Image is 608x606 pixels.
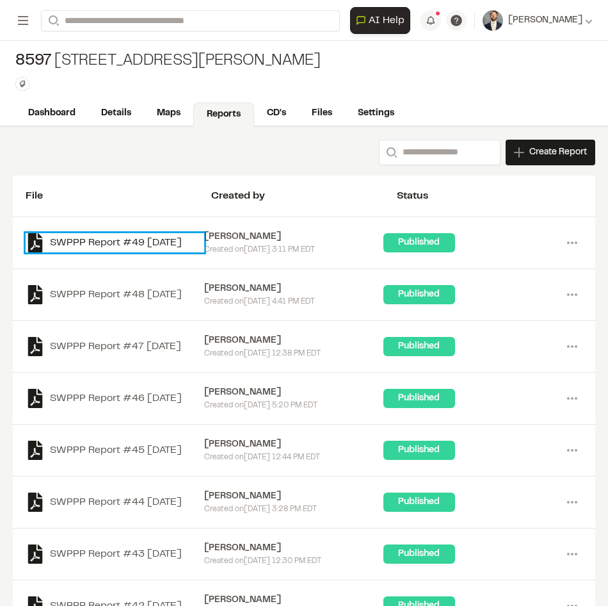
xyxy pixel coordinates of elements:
div: Published [383,337,455,356]
a: SWPPP Report #44 [DATE] [26,493,204,512]
a: Reports [193,102,254,127]
span: AI Help [369,13,404,28]
div: Published [383,545,455,564]
div: Created on [DATE] 12:30 PM EDT [204,555,383,567]
div: Published [383,441,455,460]
div: Published [383,493,455,512]
button: Open AI Assistant [350,7,410,34]
div: Created on [DATE] 3:11 PM EDT [204,244,383,256]
a: SWPPP Report #43 [DATE] [26,545,204,564]
a: Files [299,101,345,126]
div: Created on [DATE] 3:28 PM EDT [204,504,383,515]
a: Settings [345,101,407,126]
a: SWPPP Report #47 [DATE] [26,337,204,356]
div: Created on [DATE] 4:41 PM EDT [204,296,383,307]
span: Create Report [529,145,587,160]
div: [PERSON_NAME] [204,334,383,348]
button: Search [41,10,64,31]
div: File [26,188,211,204]
div: [PERSON_NAME] [204,282,383,296]
div: Created on [DATE] 5:20 PM EDT [204,400,383,411]
button: Search [379,140,402,165]
div: Created on [DATE] 12:38 PM EDT [204,348,383,359]
div: [PERSON_NAME] [204,541,383,555]
a: Maps [144,101,193,126]
div: [PERSON_NAME] [204,386,383,400]
div: [PERSON_NAME] [204,438,383,452]
a: SWPPP Report #49 [DATE] [26,233,204,252]
button: Edit Tags [15,77,29,91]
div: Status [397,188,582,204]
div: Created on [DATE] 12:44 PM EDT [204,452,383,463]
div: [STREET_ADDRESS][PERSON_NAME] [15,51,321,72]
div: Created by [211,188,397,204]
button: [PERSON_NAME] [483,10,593,31]
a: SWPPP Report #45 [DATE] [26,441,204,460]
a: SWPPP Report #48 [DATE] [26,285,204,304]
span: [PERSON_NAME] [508,13,582,28]
a: Details [88,101,144,126]
div: Open AI Assistant [350,7,415,34]
div: Published [383,233,455,252]
a: SWPPP Report #46 [DATE] [26,389,204,408]
a: CD's [254,101,299,126]
a: Dashboard [15,101,88,126]
img: User [483,10,503,31]
span: 8597 [15,51,52,72]
div: Published [383,285,455,304]
div: Published [383,389,455,408]
div: [PERSON_NAME] [204,489,383,504]
div: [PERSON_NAME] [204,230,383,244]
